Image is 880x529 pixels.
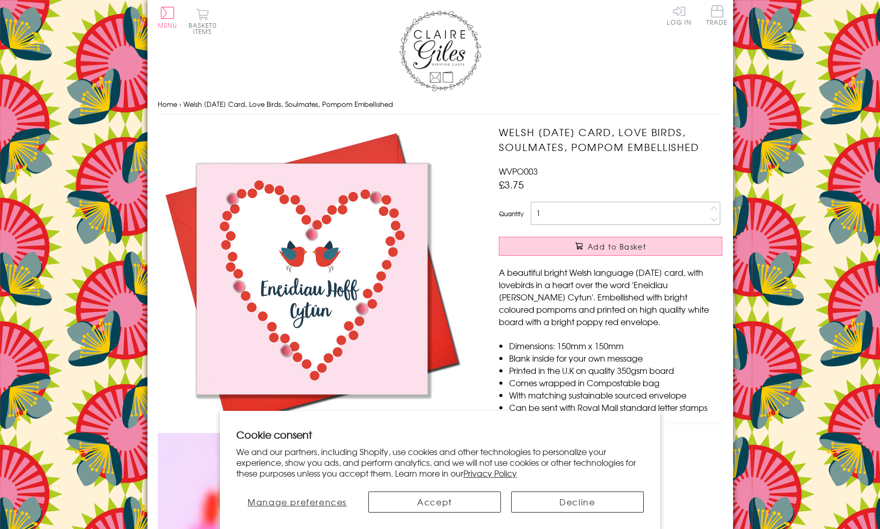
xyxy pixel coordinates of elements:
a: Log In [667,5,691,25]
li: Blank inside for your own message [509,352,722,364]
button: Basket0 items [189,8,217,34]
span: Trade [706,5,728,25]
label: Quantity [499,209,523,218]
span: Add to Basket [588,241,646,252]
span: WVPO003 [499,165,538,177]
button: Menu [158,7,178,28]
h2: Cookie consent [236,427,644,442]
li: Dimensions: 150mm x 150mm [509,339,722,352]
span: › [179,99,181,109]
img: Claire Giles Greetings Cards [399,10,481,91]
nav: breadcrumbs [158,94,723,115]
li: Can be sent with Royal Mail standard letter stamps [509,401,722,413]
button: Manage preferences [236,492,358,513]
p: We and our partners, including Shopify, use cookies and other technologies to personalize your ex... [236,446,644,478]
span: £3.75 [499,177,524,192]
span: 0 items [193,21,217,36]
span: Menu [158,21,178,30]
button: Accept [368,492,501,513]
a: Privacy Policy [463,467,517,479]
li: Printed in the U.K on quality 350gsm board [509,364,722,376]
p: A beautiful bright Welsh language [DATE] card, with lovebirds in a heart over the word 'Eneidiau ... [499,266,722,328]
button: Add to Basket [499,237,722,256]
a: Trade [706,5,728,27]
span: Manage preferences [248,496,347,508]
button: Decline [511,492,644,513]
li: With matching sustainable sourced envelope [509,389,722,401]
a: Home [158,99,177,109]
li: Comes wrapped in Compostable bag [509,376,722,389]
img: Welsh Valentine's Day Card, Love Birds, Soulmates, Pompom Embellished [158,125,466,433]
span: Welsh [DATE] Card, Love Birds, Soulmates, Pompom Embellished [183,99,393,109]
h1: Welsh [DATE] Card, Love Birds, Soulmates, Pompom Embellished [499,125,722,155]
